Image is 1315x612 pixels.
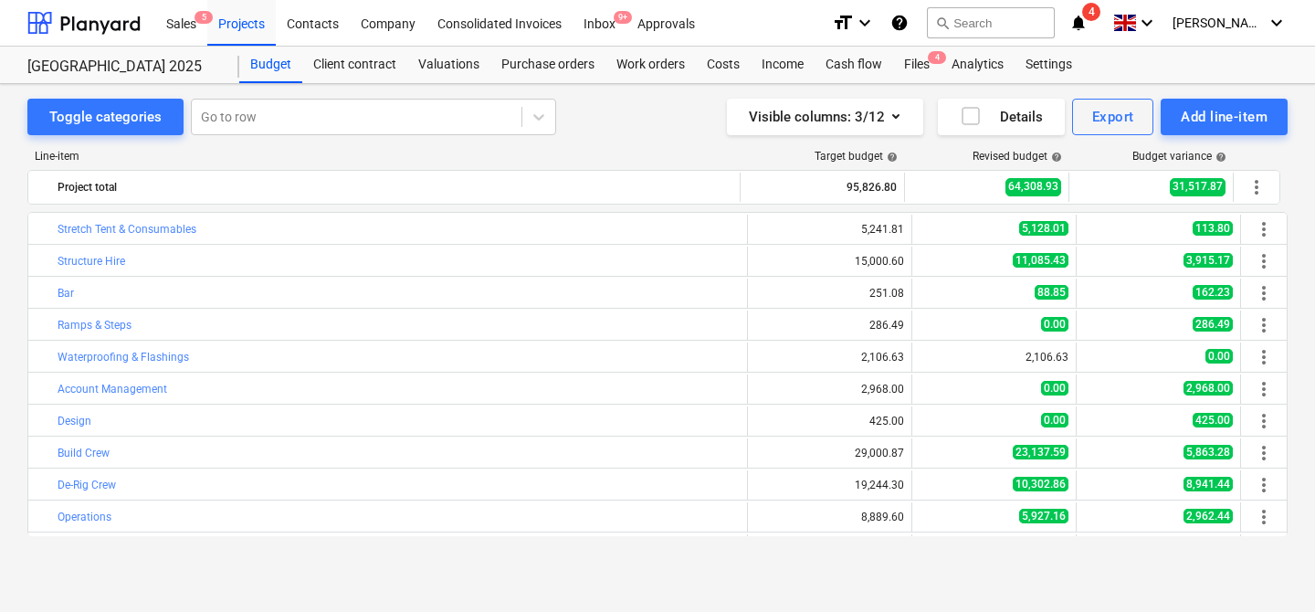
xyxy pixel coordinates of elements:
[920,351,1068,364] div: 2,106.63
[755,447,904,459] div: 29,000.87
[815,150,898,163] div: Target budget
[973,150,1062,163] div: Revised budget
[1212,152,1226,163] span: help
[58,255,125,268] a: Structure Hire
[1253,346,1275,368] span: More actions
[1193,285,1233,300] span: 162.23
[195,11,213,24] span: 5
[696,47,751,83] a: Costs
[832,12,854,34] i: format_size
[27,150,742,163] div: Line-item
[58,173,732,202] div: Project total
[938,99,1065,135] button: Details
[1132,150,1226,163] div: Budget variance
[1136,12,1158,34] i: keyboard_arrow_down
[1183,445,1233,459] span: 5,863.28
[58,415,91,427] a: Design
[1041,381,1068,396] span: 0.00
[893,47,941,83] div: Files
[1013,477,1068,491] span: 10,302.86
[749,105,901,129] div: Visible columns : 3/12
[1183,509,1233,523] span: 2,962.44
[1183,477,1233,491] span: 8,941.44
[1253,218,1275,240] span: More actions
[927,7,1055,38] button: Search
[58,223,196,236] a: Stretch Tent & Consumables
[815,47,893,83] a: Cash flow
[854,12,876,34] i: keyboard_arrow_down
[755,479,904,491] div: 19,244.30
[1170,178,1226,195] span: 31,517.87
[1266,12,1288,34] i: keyboard_arrow_down
[614,11,632,24] span: 9+
[1161,99,1288,135] button: Add line-item
[58,511,111,523] a: Operations
[755,319,904,332] div: 286.49
[605,47,696,83] a: Work orders
[1013,253,1068,268] span: 11,085.43
[755,351,904,364] div: 2,106.63
[928,51,946,64] span: 4
[58,351,189,364] a: Waterproofing & Flashings
[1173,16,1264,30] span: [PERSON_NAME]
[239,47,302,83] a: Budget
[1015,47,1083,83] a: Settings
[49,105,162,129] div: Toggle categories
[1193,317,1233,332] span: 286.49
[302,47,407,83] a: Client contract
[1253,506,1275,528] span: More actions
[1019,509,1068,523] span: 5,927.16
[1193,413,1233,427] span: 425.00
[1181,105,1268,129] div: Add line-item
[1253,314,1275,336] span: More actions
[1246,176,1268,198] span: More actions
[58,319,131,332] a: Ramps & Steps
[58,287,74,300] a: Bar
[407,47,490,83] a: Valuations
[1183,381,1233,396] span: 2,968.00
[748,173,897,202] div: 95,826.80
[1019,221,1068,236] span: 5,128.01
[1069,12,1088,34] i: notifications
[755,255,904,268] div: 15,000.60
[960,105,1043,129] div: Details
[755,287,904,300] div: 251.08
[1224,524,1315,612] iframe: Chat Widget
[1041,413,1068,427] span: 0.00
[1013,445,1068,459] span: 23,137.59
[1253,250,1275,272] span: More actions
[1005,178,1061,195] span: 64,308.93
[755,383,904,396] div: 2,968.00
[727,99,923,135] button: Visible columns:3/12
[1253,442,1275,464] span: More actions
[27,99,184,135] button: Toggle categories
[1205,349,1233,364] span: 0.00
[1092,105,1134,129] div: Export
[490,47,605,83] a: Purchase orders
[890,12,909,34] i: Knowledge base
[1035,285,1068,300] span: 88.85
[58,383,167,396] a: Account Management
[1193,221,1233,236] span: 113.80
[893,47,941,83] a: Files4
[755,511,904,523] div: 8,889.60
[751,47,815,83] a: Income
[27,58,217,77] div: [GEOGRAPHIC_DATA] 2025
[1183,253,1233,268] span: 3,915.17
[1041,317,1068,332] span: 0.00
[1253,474,1275,496] span: More actions
[1072,99,1154,135] button: Export
[755,223,904,236] div: 5,241.81
[1253,378,1275,400] span: More actions
[941,47,1015,83] a: Analytics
